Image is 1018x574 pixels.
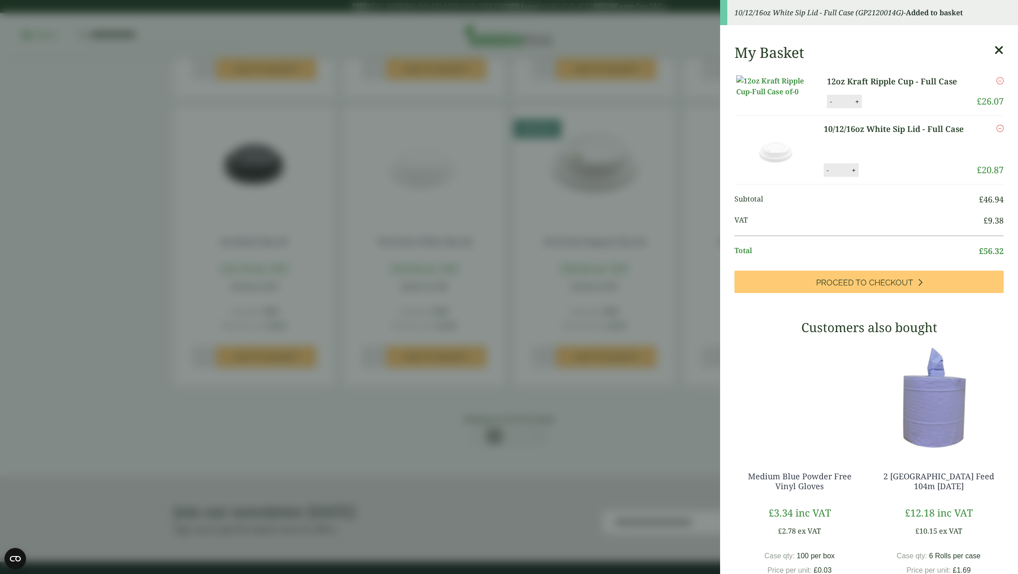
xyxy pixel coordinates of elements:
[996,123,1004,134] a: Remove this item
[979,245,1004,256] bdi: 56.32
[778,526,796,536] bdi: 2.78
[915,526,937,536] bdi: 10.15
[814,566,832,574] bdi: 0.03
[734,8,904,18] em: 10/12/16oz White Sip Lid - Full Case (GP2120014G)
[765,552,795,560] span: Case qty:
[814,566,818,574] span: £
[797,552,835,560] span: 100 per box
[979,194,1004,205] bdi: 46.94
[939,526,962,536] span: ex VAT
[734,215,983,227] span: VAT
[979,194,983,205] span: £
[816,278,913,288] span: Proceed to Checkout
[736,75,817,97] img: 12oz Kraft Ripple Cup-Full Case of-0
[979,245,983,256] span: £
[929,552,981,560] span: 6 Rolls per case
[827,75,967,88] a: 12oz Kraft Ripple Cup - Full Case
[977,95,982,107] span: £
[915,526,919,536] span: £
[798,526,821,536] span: ex VAT
[827,98,834,105] button: -
[734,320,1004,335] h3: Customers also bought
[977,164,982,176] span: £
[849,167,858,174] button: +
[734,271,1004,293] a: Proceed to Checkout
[977,164,1004,176] bdi: 20.87
[795,506,831,519] span: inc VAT
[906,566,951,574] span: Price per unit:
[824,123,970,135] a: 10/12/16oz White Sip Lid - Full Case
[897,552,927,560] span: Case qty:
[769,506,774,519] span: £
[883,471,994,491] a: 2 [GEOGRAPHIC_DATA] Feed 104m [DATE]
[953,566,971,574] bdi: 1.69
[983,215,1004,226] bdi: 9.38
[734,245,979,257] span: Total
[983,215,988,226] span: £
[778,526,782,536] span: £
[769,506,793,519] bdi: 3.34
[905,506,935,519] bdi: 12.18
[4,548,26,570] button: Open CMP widget
[767,566,812,574] span: Price per unit:
[734,193,979,206] span: Subtotal
[748,471,852,491] a: Medium Blue Powder Free Vinyl Gloves
[874,342,1004,454] img: 3630017-2-Ply-Blue-Centre-Feed-104m
[824,167,831,174] button: -
[734,44,804,61] h2: My Basket
[977,95,1004,107] bdi: 26.07
[905,506,910,519] span: £
[937,506,973,519] span: inc VAT
[906,8,963,18] strong: Added to basket
[996,75,1004,86] a: Remove this item
[953,566,957,574] span: £
[852,98,861,105] button: +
